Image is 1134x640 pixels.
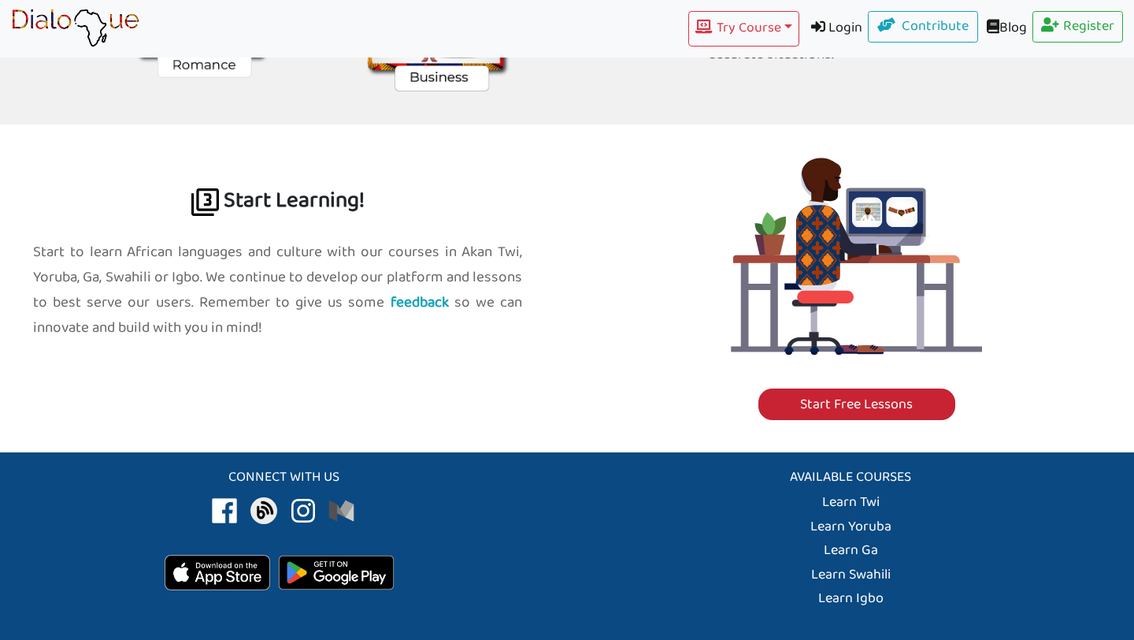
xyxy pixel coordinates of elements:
img: africa language culture blog [244,491,283,530]
a: Learn Yoruba [810,515,891,539]
a: Start Free Lessons [758,389,955,420]
a: Blog [978,11,1032,47]
h5: Connect with us [12,469,555,486]
a: Login [799,11,869,47]
a: feedback [384,290,454,315]
a: Learn Swahili [811,563,891,587]
img: africa language culture patreon donate [323,491,361,530]
h5: Available Courses [579,469,1122,486]
img: Get it on Google Play [270,547,402,598]
img: learn African language platform app [11,9,139,48]
a: Learn Igbo [818,586,884,611]
a: Learn Twi [822,490,880,515]
p: Start to learn African languages and culture with our courses in Akan Twi, Yoruba, Ga, Swahili or... [33,240,522,341]
img: africa language culture facebook [205,491,244,530]
img: Download on the App Store [165,555,270,590]
a: Contribute [868,11,978,43]
a: Register [1032,11,1124,43]
img: learn twi: travel and speak akan with Twi language app [731,158,982,355]
img: africa language culture instagram [283,491,323,530]
a: Learn Ga [824,538,878,563]
img: learn africa [191,188,219,216]
h2: Start Learning! [11,125,544,231]
button: Try Course [688,11,799,47]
